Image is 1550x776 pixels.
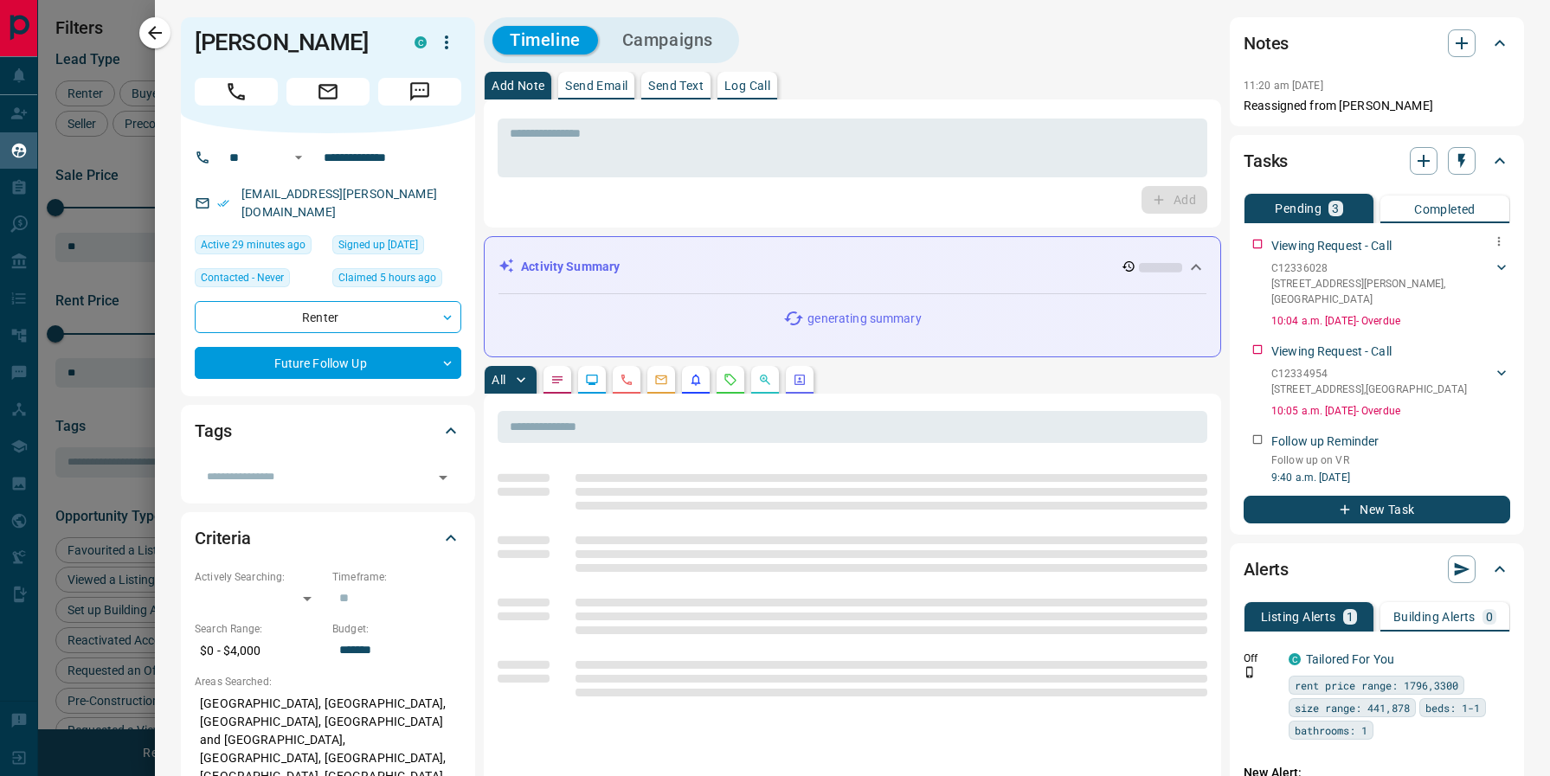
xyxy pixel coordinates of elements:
[620,373,634,387] svg: Calls
[378,78,461,106] span: Message
[1244,22,1510,64] div: Notes
[724,373,737,387] svg: Requests
[1393,611,1476,623] p: Building Alerts
[195,637,324,665] p: $0 - $4,000
[1271,403,1510,419] p: 10:05 a.m. [DATE] - Overdue
[1271,366,1467,382] p: C12334954
[1295,677,1458,694] span: rent price range: 1796,3300
[332,268,461,292] div: Tue Aug 12 2025
[1271,433,1379,451] p: Follow up Reminder
[1244,140,1510,182] div: Tasks
[195,524,251,552] h2: Criteria
[195,347,461,379] div: Future Follow Up
[689,373,703,387] svg: Listing Alerts
[195,569,324,585] p: Actively Searching:
[338,236,418,253] span: Signed up [DATE]
[332,235,461,260] div: Sat Mar 26 2016
[195,301,461,333] div: Renter
[1271,276,1493,307] p: [STREET_ADDRESS][PERSON_NAME] , [GEOGRAPHIC_DATA]
[217,197,229,209] svg: Email Verified
[195,235,324,260] div: Tue Aug 12 2025
[1271,313,1510,329] p: 10:04 a.m. [DATE] - Overdue
[1261,611,1336,623] p: Listing Alerts
[195,78,278,106] span: Call
[1347,611,1354,623] p: 1
[1271,470,1510,485] p: 9:40 a.m. [DATE]
[1271,257,1510,311] div: C12336028[STREET_ADDRESS][PERSON_NAME],[GEOGRAPHIC_DATA]
[1244,666,1256,678] svg: Push Notification Only
[585,373,599,387] svg: Lead Browsing Activity
[415,36,427,48] div: condos.ca
[195,417,231,445] h2: Tags
[492,26,598,55] button: Timeline
[286,78,370,106] span: Email
[1425,699,1480,716] span: beds: 1-1
[648,80,704,92] p: Send Text
[1271,343,1392,361] p: Viewing Request - Call
[654,373,668,387] svg: Emails
[492,80,544,92] p: Add Note
[1486,611,1493,623] p: 0
[195,29,389,56] h1: [PERSON_NAME]
[1271,362,1510,401] div: C12334954[STREET_ADDRESS],[GEOGRAPHIC_DATA]
[195,674,461,689] p: Areas Searched:
[1244,651,1278,666] p: Off
[1289,653,1301,665] div: condos.ca
[332,621,461,637] p: Budget:
[550,373,564,387] svg: Notes
[201,269,284,286] span: Contacted - Never
[1271,237,1392,255] p: Viewing Request - Call
[1244,29,1289,57] h2: Notes
[565,80,627,92] p: Send Email
[1271,382,1467,397] p: [STREET_ADDRESS] , [GEOGRAPHIC_DATA]
[241,187,437,219] a: [EMAIL_ADDRESS][PERSON_NAME][DOMAIN_NAME]
[807,310,921,328] p: generating summary
[332,569,461,585] p: Timeframe:
[431,465,455,490] button: Open
[1244,80,1323,92] p: 11:20 am [DATE]
[1244,147,1288,175] h2: Tasks
[1244,496,1510,523] button: New Task
[338,269,436,286] span: Claimed 5 hours ago
[1332,202,1339,215] p: 3
[1271,452,1510,468] p: Follow up on VR
[195,621,324,637] p: Search Range:
[288,147,309,168] button: Open
[492,374,505,386] p: All
[521,258,620,276] p: Activity Summary
[724,80,770,92] p: Log Call
[1306,652,1394,666] a: Tailored For You
[1295,699,1410,716] span: size range: 441,878
[1271,260,1493,276] p: C12336028
[1275,202,1322,215] p: Pending
[605,26,730,55] button: Campaigns
[195,410,461,452] div: Tags
[498,251,1206,283] div: Activity Summary
[201,236,305,253] span: Active 29 minutes ago
[1295,721,1367,739] span: bathrooms: 1
[1244,97,1510,115] p: Reassigned from [PERSON_NAME]
[195,517,461,559] div: Criteria
[1414,203,1476,215] p: Completed
[1244,548,1510,590] div: Alerts
[1244,555,1289,583] h2: Alerts
[793,373,807,387] svg: Agent Actions
[758,373,772,387] svg: Opportunities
